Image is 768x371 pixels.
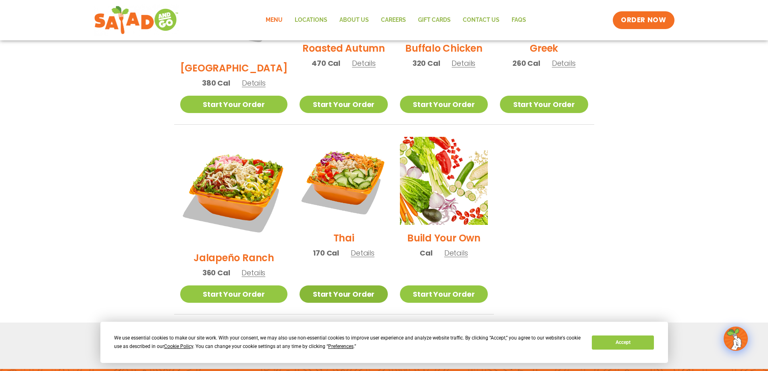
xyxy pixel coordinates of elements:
[412,11,457,29] a: GIFT CARDS
[400,285,488,303] a: Start Your Order
[405,41,482,55] h2: Buffalo Chicken
[300,96,387,113] a: Start Your Order
[621,15,666,25] span: ORDER NOW
[351,248,375,258] span: Details
[333,231,354,245] h2: Thai
[412,58,440,69] span: 320 Cal
[444,248,468,258] span: Details
[333,11,375,29] a: About Us
[420,247,432,258] span: Cal
[241,268,265,278] span: Details
[400,96,488,113] a: Start Your Order
[312,58,340,69] span: 470 Cal
[724,327,747,350] img: wpChatIcon
[400,137,488,225] img: Product photo for Build Your Own
[202,78,230,88] span: 380 Cal
[180,137,288,245] img: Product photo for Jalapeño Ranch Salad
[452,58,475,68] span: Details
[202,267,230,278] span: 360 Cal
[500,96,588,113] a: Start Your Order
[260,11,289,29] a: Menu
[407,231,481,245] h2: Build Your Own
[289,11,333,29] a: Locations
[592,335,654,350] button: Accept
[375,11,412,29] a: Careers
[302,41,385,55] h2: Roasted Autumn
[300,285,387,303] a: Start Your Order
[94,4,179,36] img: new-SAG-logo-768×292
[194,251,274,265] h2: Jalapeño Ranch
[457,11,506,29] a: Contact Us
[180,61,288,75] h2: [GEOGRAPHIC_DATA]
[352,58,376,68] span: Details
[260,11,532,29] nav: Menu
[242,78,266,88] span: Details
[313,247,339,258] span: 170 Cal
[300,137,387,225] img: Product photo for Thai Salad
[164,344,193,349] span: Cookie Policy
[180,96,288,113] a: Start Your Order
[180,285,288,303] a: Start Your Order
[613,11,674,29] a: ORDER NOW
[530,41,558,55] h2: Greek
[552,58,576,68] span: Details
[506,11,532,29] a: FAQs
[512,58,540,69] span: 260 Cal
[114,334,582,351] div: We use essential cookies to make our site work. With your consent, we may also use non-essential ...
[100,322,668,363] div: Cookie Consent Prompt
[328,344,354,349] span: Preferences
